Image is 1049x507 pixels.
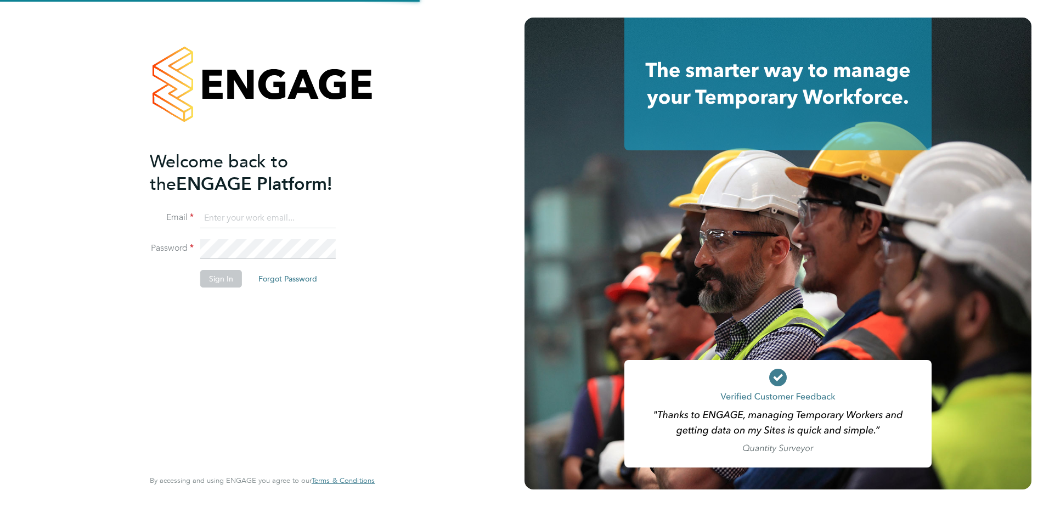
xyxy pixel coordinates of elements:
[150,151,288,195] span: Welcome back to the
[312,476,375,485] a: Terms & Conditions
[150,243,194,254] label: Password
[250,270,326,288] button: Forgot Password
[150,212,194,223] label: Email
[150,150,364,195] h2: ENGAGE Platform!
[200,209,336,228] input: Enter your work email...
[150,476,375,485] span: By accessing and using ENGAGE you agree to our
[200,270,242,288] button: Sign In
